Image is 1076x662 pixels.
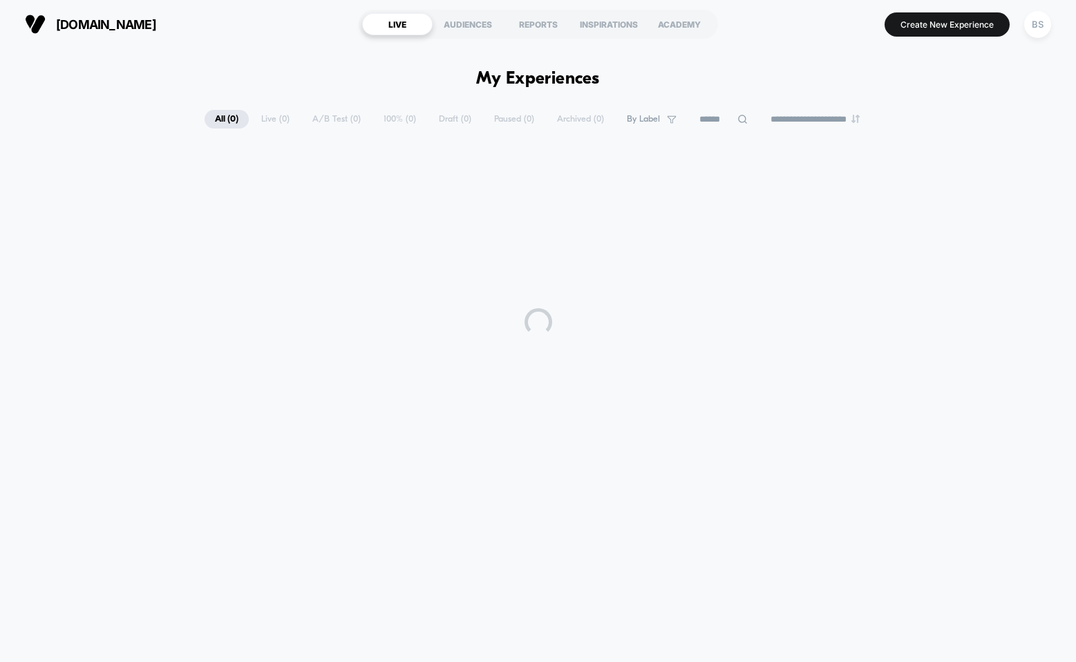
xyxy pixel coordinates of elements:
img: end [851,115,860,123]
span: All ( 0 ) [205,110,249,129]
div: REPORTS [503,13,574,35]
h1: My Experiences [476,69,600,89]
div: INSPIRATIONS [574,13,644,35]
div: ACADEMY [644,13,715,35]
div: LIVE [362,13,433,35]
button: Create New Experience [885,12,1010,37]
img: Visually logo [25,14,46,35]
span: By Label [627,114,660,124]
div: AUDIENCES [433,13,503,35]
div: BS [1024,11,1051,38]
span: [DOMAIN_NAME] [56,17,156,32]
button: BS [1020,10,1055,39]
button: [DOMAIN_NAME] [21,13,160,35]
